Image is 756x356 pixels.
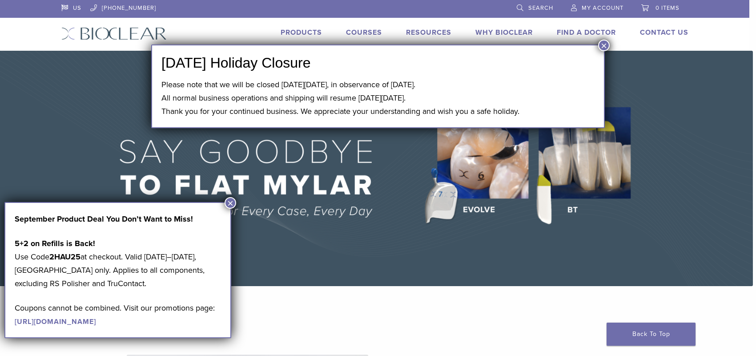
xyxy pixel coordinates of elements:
[557,28,616,37] a: Find A Doctor
[582,4,623,12] span: My Account
[61,27,167,40] img: Bioclear
[655,4,680,12] span: 0 items
[607,323,696,346] a: Back To Top
[406,28,451,37] a: Resources
[281,28,322,37] a: Products
[640,28,688,37] a: Contact Us
[475,28,533,37] a: Why Bioclear
[528,4,553,12] span: Search
[346,28,382,37] a: Courses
